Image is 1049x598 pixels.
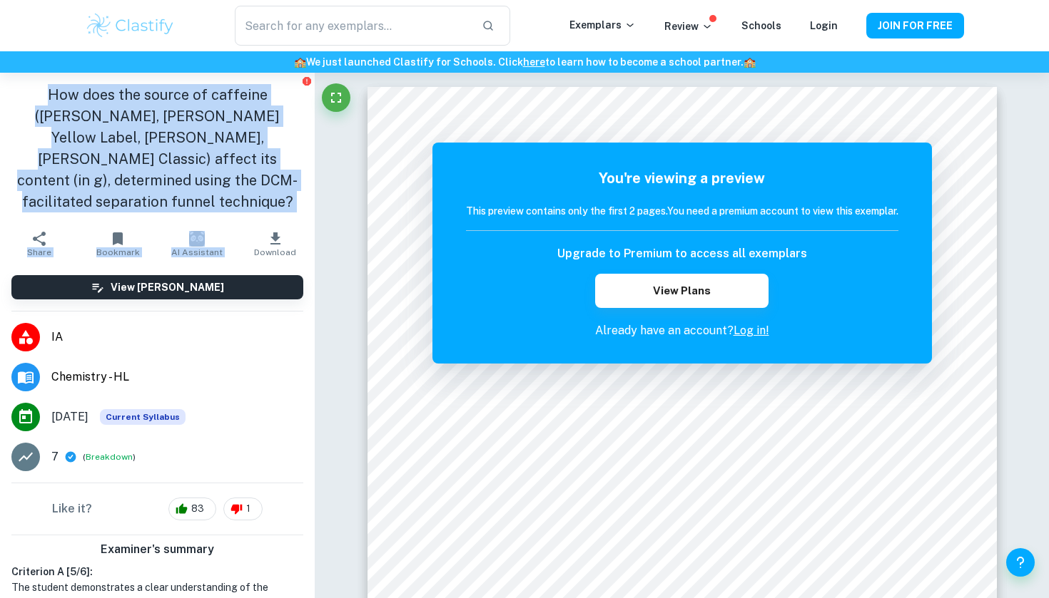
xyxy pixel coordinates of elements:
[83,450,136,464] span: ( )
[1006,548,1035,577] button: Help and Feedback
[158,224,236,264] button: AI Assistant
[86,450,133,463] button: Breakdown
[595,274,768,308] button: View Plans
[27,247,51,257] span: Share
[51,368,303,386] span: Chemistry - HL
[741,20,781,31] a: Schools
[664,19,713,34] p: Review
[466,203,898,219] h6: This preview contains only the first 2 pages. You need a premium account to view this exemplar.
[254,247,296,257] span: Download
[3,54,1046,70] h6: We just launched Clastify for Schools. Click to learn how to become a school partner.
[11,84,303,212] h1: How does the source of caffeine ([PERSON_NAME], [PERSON_NAME] Yellow Label, [PERSON_NAME], [PERSO...
[11,275,303,299] button: View [PERSON_NAME]
[85,11,176,40] img: Clastify logo
[238,502,258,516] span: 1
[51,408,88,426] span: [DATE]
[734,324,769,337] a: Log in!
[301,76,312,86] button: Report issue
[466,167,898,189] h5: You're viewing a preview
[235,6,470,46] input: Search for any exemplars...
[111,279,224,295] h6: View [PERSON_NAME]
[100,409,186,425] span: Current Syllabus
[322,83,350,112] button: Fullscreen
[52,500,92,517] h6: Like it?
[294,56,306,68] span: 🏫
[51,329,303,346] span: IA
[523,56,545,68] a: here
[810,20,838,31] a: Login
[236,224,315,264] button: Download
[11,564,303,579] h6: Criterion A [ 5 / 6 ]:
[183,502,212,516] span: 83
[168,498,216,520] div: 83
[569,17,636,33] p: Exemplars
[51,448,59,465] p: 7
[100,409,186,425] div: This exemplar is based on the current syllabus. Feel free to refer to it for inspiration/ideas wh...
[171,247,223,257] span: AI Assistant
[866,13,964,38] button: JOIN FOR FREE
[96,247,140,257] span: Bookmark
[223,498,263,520] div: 1
[189,231,205,247] img: AI Assistant
[6,541,309,558] h6: Examiner's summary
[466,322,898,339] p: Already have an account?
[744,56,756,68] span: 🏫
[78,224,157,264] button: Bookmark
[557,245,807,262] h6: Upgrade to Premium to access all exemplars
